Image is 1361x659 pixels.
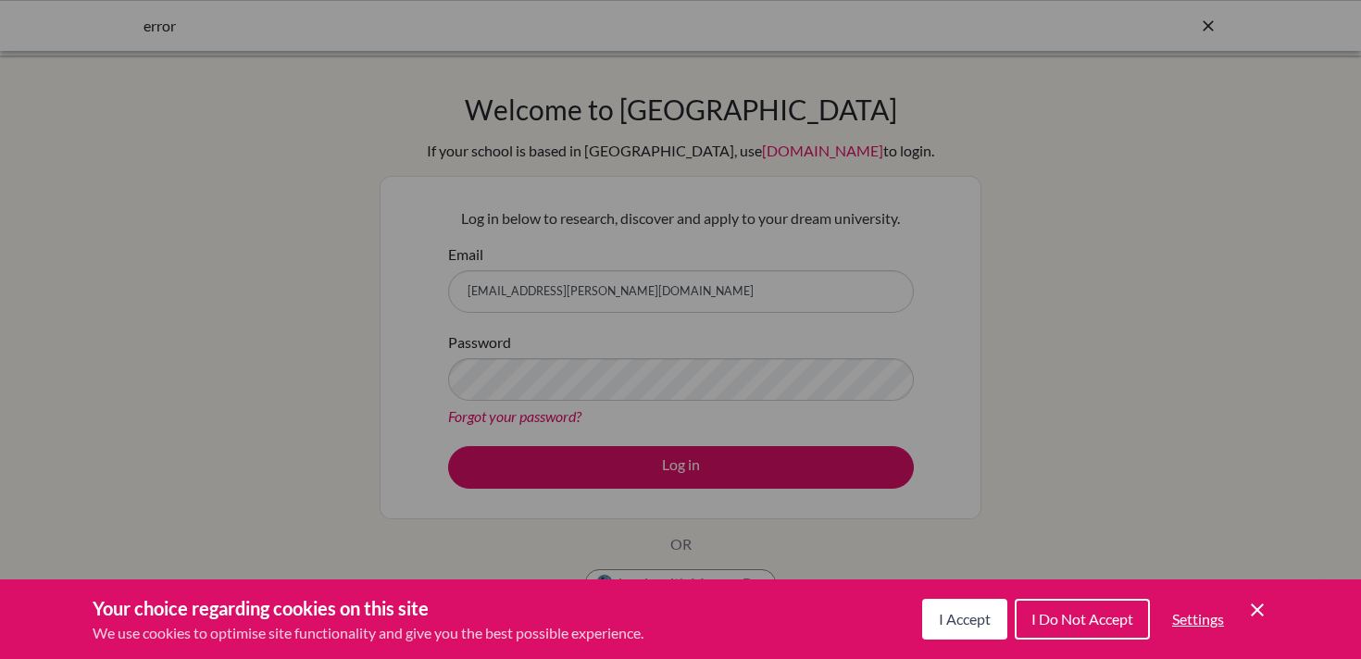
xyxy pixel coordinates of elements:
button: Settings [1157,601,1239,638]
span: Settings [1172,610,1224,628]
p: We use cookies to optimise site functionality and give you the best possible experience. [93,622,643,644]
button: I Accept [922,599,1007,640]
button: Save and close [1246,599,1268,621]
span: I Accept [939,610,991,628]
span: I Do Not Accept [1031,610,1133,628]
button: I Do Not Accept [1015,599,1150,640]
h3: Your choice regarding cookies on this site [93,594,643,622]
